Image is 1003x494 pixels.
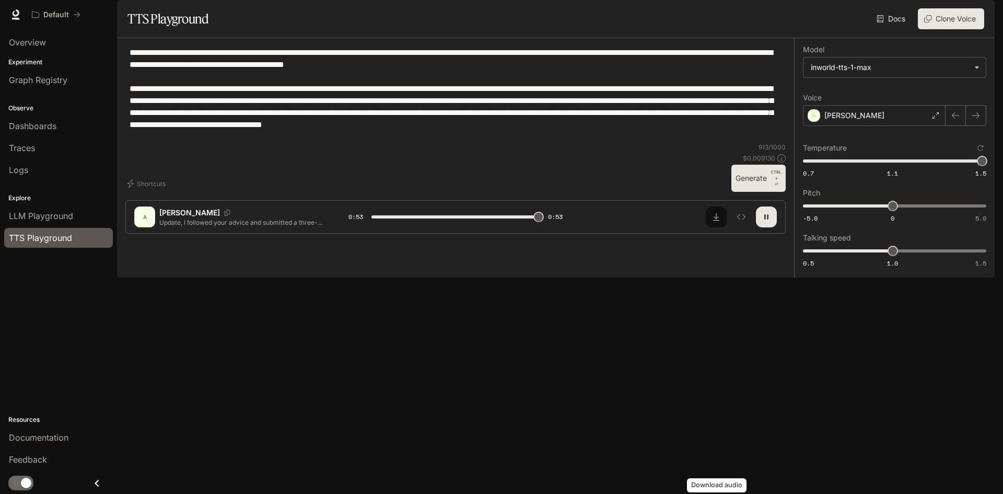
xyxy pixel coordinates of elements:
[874,8,909,29] a: Docs
[891,214,894,223] span: 0
[918,8,984,29] button: Clone Voice
[824,110,884,121] p: [PERSON_NAME]
[803,259,814,268] span: 0.5
[159,208,220,218] p: [PERSON_NAME]
[811,62,969,73] div: inworld-tts-1-max
[731,165,786,192] button: GenerateCTRL +⏎
[548,212,563,222] span: 0:53
[43,10,69,19] p: Default
[220,210,235,216] button: Copy Voice ID
[803,94,822,101] p: Voice
[887,169,898,178] span: 1.1
[27,4,85,25] button: All workspaces
[803,169,814,178] span: 0.7
[687,478,747,492] div: Download audio
[731,206,752,227] button: Inspect
[159,218,323,227] p: Update, I followed your advice and submitted a three-sentence resignation letter. It was freeing ...
[803,144,847,152] p: Temperature
[803,214,818,223] span: -5.0
[125,175,170,192] button: Shortcuts
[887,259,898,268] span: 1.0
[975,142,986,154] button: Reset to default
[975,259,986,268] span: 1.5
[975,169,986,178] span: 1.5
[127,8,208,29] h1: TTS Playground
[803,46,824,53] p: Model
[136,209,153,225] div: A
[803,58,986,77] div: inworld-tts-1-max
[348,212,363,222] span: 0:53
[975,214,986,223] span: 5.0
[803,234,851,242] p: Talking speed
[771,169,782,188] p: ⏎
[706,206,727,227] button: Download audio
[803,189,820,197] p: Pitch
[771,169,782,181] p: CTRL +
